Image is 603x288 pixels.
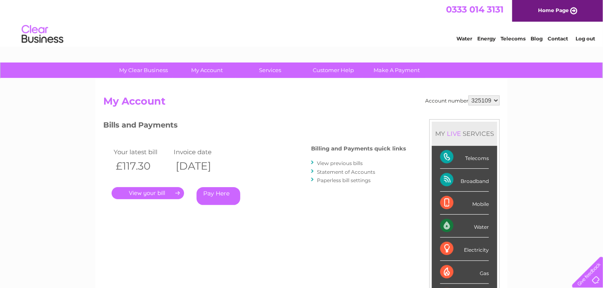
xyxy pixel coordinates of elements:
a: My Account [173,63,242,78]
a: Customer Help [299,63,368,78]
th: [DATE] [172,158,232,175]
a: Energy [477,35,496,42]
div: Water [440,215,489,238]
div: MY SERVICES [432,122,497,145]
div: Mobile [440,192,489,215]
div: Broadband [440,169,489,192]
td: Invoice date [172,146,232,158]
a: Statement of Accounts [317,169,375,175]
a: Log out [576,35,595,42]
a: Paperless bill settings [317,177,371,183]
td: Your latest bill [112,146,172,158]
a: . [112,187,184,199]
div: Clear Business is a trading name of Verastar Limited (registered in [GEOGRAPHIC_DATA] No. 3667643... [105,5,499,40]
a: Services [236,63,305,78]
h4: Billing and Payments quick links [311,145,406,152]
h2: My Account [103,95,500,111]
a: Water [456,35,472,42]
div: LIVE [445,130,463,138]
a: My Clear Business [110,63,178,78]
th: £117.30 [112,158,172,175]
a: Blog [531,35,543,42]
a: Contact [548,35,568,42]
a: Telecoms [501,35,526,42]
img: logo.png [21,22,64,47]
div: Gas [440,261,489,284]
div: Telecoms [440,146,489,169]
a: View previous bills [317,160,363,166]
h3: Bills and Payments [103,119,406,134]
a: 0333 014 3131 [446,4,503,15]
div: Electricity [440,238,489,260]
div: Account number [425,95,500,105]
a: Make A Payment [363,63,431,78]
a: Pay Here [197,187,240,205]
